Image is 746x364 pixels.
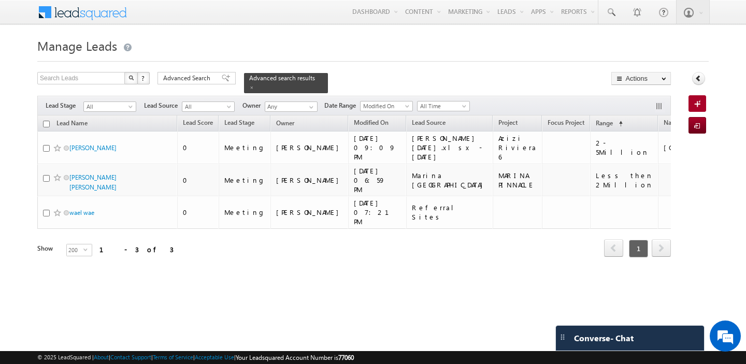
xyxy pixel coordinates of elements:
span: All [182,102,232,111]
a: All [182,101,235,112]
span: Modified On [354,119,389,126]
span: prev [604,239,623,257]
span: Lead Score [183,119,213,126]
a: Lead Source [407,117,451,130]
a: next [652,240,671,257]
div: [DATE] 07:21 PM [354,198,401,226]
input: Type to Search [265,101,318,112]
div: 0 [183,176,214,185]
span: Owner [242,101,265,110]
div: Minimize live chat window [170,5,195,30]
div: MARINA PINNACLE [498,171,537,190]
a: Lead Score [178,117,218,130]
a: prev [604,240,623,257]
a: Contact Support [110,354,151,360]
div: [PERSON_NAME] [276,176,344,185]
span: Lead Stage [46,101,83,110]
span: Converse - Chat [574,333,634,343]
span: Manage Leads [37,37,117,54]
span: Lead Stage [224,119,254,126]
a: Modified On [360,101,413,111]
div: [PERSON_NAME] [276,143,344,152]
a: [PERSON_NAME] [PERSON_NAME] [69,173,117,191]
span: Focus Project [548,119,584,126]
div: Referral Sites [412,203,488,222]
a: Modified On [349,117,394,130]
div: [DATE] 09:09 PM [354,134,401,162]
div: 1 - 3 of 3 [99,243,174,255]
div: 2-5Million [596,138,653,157]
span: ? [141,74,146,82]
span: All Time [418,101,467,111]
button: ? [137,72,150,84]
div: Azizi Riviera 6 [498,134,537,162]
a: Terms of Service [153,354,193,360]
span: Project [498,119,518,126]
div: Meeting [224,143,266,152]
div: [DATE] 06:59 PM [354,166,401,194]
span: Nationality [664,119,694,126]
span: Lead Source [144,101,182,110]
span: Your Leadsquared Account Number is [236,354,354,361]
div: Meeting [224,208,266,217]
div: [PERSON_NAME] [276,208,344,217]
span: Date Range [324,101,360,110]
a: All [83,101,136,112]
div: Less then 2Million [596,171,653,190]
span: © 2025 LeadSquared | | | | | [37,353,354,362]
a: Lead Name [51,118,93,131]
input: Check all records [43,121,50,127]
span: 77060 [338,354,354,361]
span: Lead Source [412,119,446,126]
a: Range (sorted ascending) [591,117,628,130]
a: About [94,354,109,360]
a: Nationality [658,117,699,130]
span: select [83,247,92,252]
span: next [652,239,671,257]
div: Meeting [224,176,266,185]
a: Project [493,117,523,130]
img: carter-drag [558,333,567,341]
span: 1 [629,240,648,257]
textarea: Type your message and hit 'Enter' [13,96,189,276]
a: All Time [417,101,470,111]
img: Search [128,75,134,80]
div: [PERSON_NAME] [DATE].xlsx - [DATE] [412,134,488,162]
a: Focus Project [542,117,590,130]
em: Start Chat [141,285,188,299]
span: Owner [276,119,294,127]
a: wael wae [69,209,94,216]
span: 200 [67,244,83,256]
span: Modified On [361,101,410,111]
a: Acceptable Use [195,354,234,360]
a: Show All Items [304,102,317,112]
span: All [84,102,133,111]
a: Lead Stage [219,117,260,130]
span: Advanced search results [249,74,315,82]
a: [PERSON_NAME] [69,144,117,152]
span: Advanced Search [163,74,213,83]
div: Chat with us now [54,54,174,68]
div: Show [37,244,58,253]
div: [GEOGRAPHIC_DATA] [664,143,740,152]
span: (sorted ascending) [614,120,623,128]
div: 0 [183,208,214,217]
span: Range [596,119,613,127]
div: Marina [GEOGRAPHIC_DATA] [412,171,488,190]
img: d_60004797649_company_0_60004797649 [18,54,44,68]
div: 0 [183,143,214,152]
button: Actions [611,72,671,85]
